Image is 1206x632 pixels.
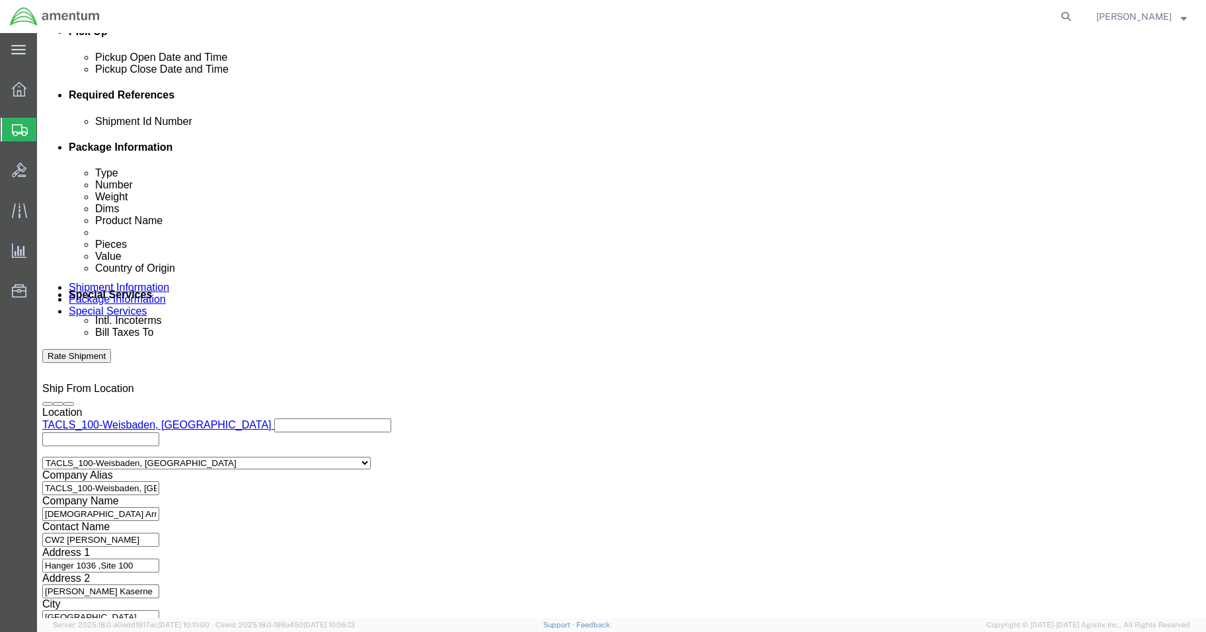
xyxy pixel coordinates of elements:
[215,621,355,629] span: Client: 2025.18.0-198a450
[543,621,576,629] a: Support
[37,33,1206,618] iframe: FS Legacy Container
[9,7,100,26] img: logo
[987,619,1190,631] span: Copyright © [DATE]-[DATE] Agistix Inc., All Rights Reserved
[1096,9,1172,24] span: Eddie Gonzalez
[53,621,209,629] span: Server: 2025.18.0-a0edd1917ac
[303,621,355,629] span: [DATE] 10:06:13
[576,621,610,629] a: Feedback
[158,621,209,629] span: [DATE] 10:10:00
[1096,9,1187,24] button: [PERSON_NAME]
